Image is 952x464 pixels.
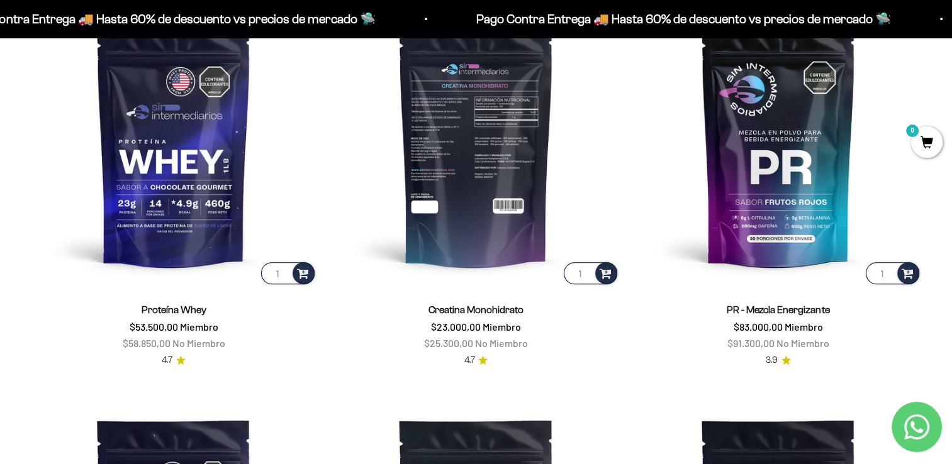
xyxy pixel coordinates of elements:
[424,337,473,349] span: $25.300,00
[766,353,778,367] span: 3.9
[911,136,943,150] a: 0
[180,321,218,333] span: Miembro
[123,337,171,349] span: $58.850,00
[734,321,783,333] span: $83.000,00
[431,321,481,333] span: $23.000,00
[475,337,528,349] span: No Miembro
[776,337,829,349] span: No Miembro
[464,353,488,367] a: 4.74.7 de 5.0 estrellas
[142,304,206,315] a: Proteína Whey
[162,353,186,367] a: 4.74.7 de 5.0 estrellas
[727,304,829,315] a: PR - Mezcla Energizante
[428,304,524,315] a: Creatina Monohidrato
[130,321,178,333] span: $53.500,00
[162,353,172,367] span: 4.7
[766,353,791,367] a: 3.93.9 de 5.0 estrellas
[483,321,521,333] span: Miembro
[172,337,225,349] span: No Miembro
[905,123,920,138] mark: 0
[464,353,474,367] span: 4.7
[785,321,823,333] span: Miembro
[727,337,775,349] span: $91.300,00
[474,9,889,29] p: Pago Contra Entrega 🚚 Hasta 60% de descuento vs precios de mercado 🛸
